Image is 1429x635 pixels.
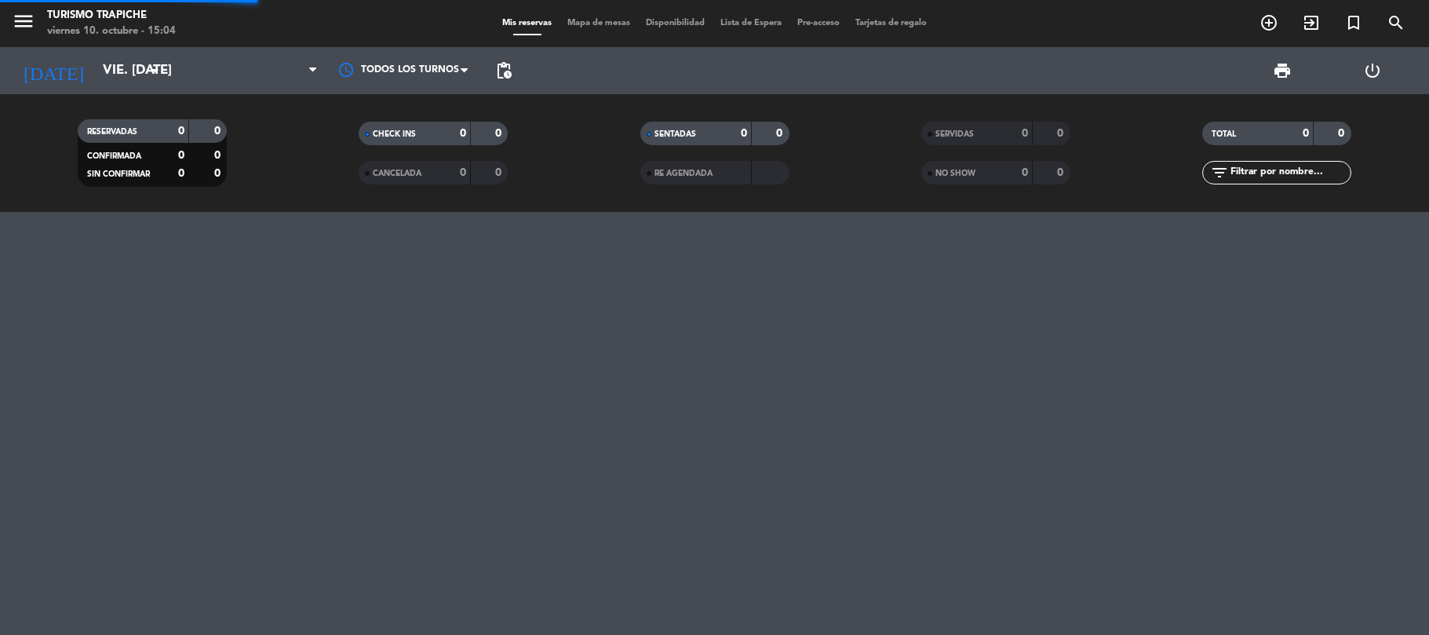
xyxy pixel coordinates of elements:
span: Tarjetas de regalo [848,19,935,27]
span: SERVIDAS [935,130,974,138]
strong: 0 [1022,167,1028,178]
strong: 0 [495,128,505,139]
span: print [1273,61,1292,80]
span: Lista de Espera [713,19,789,27]
i: arrow_drop_down [146,61,165,80]
span: Mapa de mesas [560,19,638,27]
div: viernes 10. octubre - 15:04 [47,24,176,39]
strong: 0 [1057,128,1066,139]
input: Filtrar por nombre... [1229,164,1351,181]
strong: 0 [460,167,466,178]
button: menu [12,9,35,38]
strong: 0 [1022,128,1028,139]
strong: 0 [741,128,747,139]
strong: 0 [178,150,184,161]
span: Disponibilidad [638,19,713,27]
span: Mis reservas [494,19,560,27]
span: CHECK INS [373,130,416,138]
strong: 0 [178,126,184,137]
span: SENTADAS [654,130,696,138]
strong: 0 [214,150,224,161]
strong: 0 [776,128,786,139]
span: RE AGENDADA [654,170,713,177]
i: [DATE] [12,53,95,88]
strong: 0 [1303,128,1309,139]
span: CANCELADA [373,170,421,177]
div: LOG OUT [1328,47,1417,94]
strong: 0 [460,128,466,139]
i: turned_in_not [1344,13,1363,32]
span: SIN CONFIRMAR [87,170,150,178]
span: CONFIRMADA [87,152,141,160]
div: Turismo Trapiche [47,8,176,24]
i: power_settings_new [1363,61,1382,80]
span: pending_actions [494,61,513,80]
span: TOTAL [1212,130,1236,138]
strong: 0 [214,126,224,137]
span: RESERVADAS [87,128,137,136]
span: Pre-acceso [789,19,848,27]
strong: 0 [214,168,224,179]
strong: 0 [178,168,184,179]
strong: 0 [1057,167,1066,178]
i: exit_to_app [1302,13,1321,32]
i: add_circle_outline [1259,13,1278,32]
strong: 0 [1338,128,1347,139]
i: menu [12,9,35,33]
i: filter_list [1210,163,1229,182]
span: NO SHOW [935,170,975,177]
strong: 0 [495,167,505,178]
i: search [1387,13,1405,32]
